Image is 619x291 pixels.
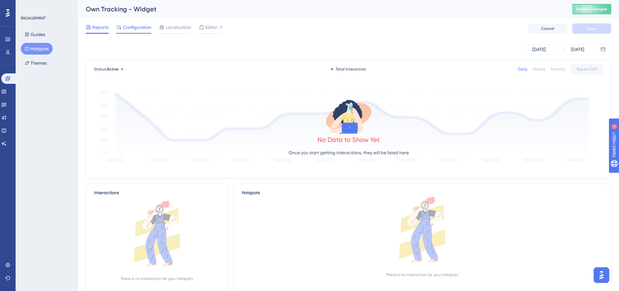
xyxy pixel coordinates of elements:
span: Cancel [541,26,554,31]
div: Monthly [551,67,565,72]
button: Publish Changes [572,4,611,14]
div: Interactions [94,189,119,197]
div: [DATE] [571,45,584,53]
div: Weekly [533,67,546,72]
p: Once you start getting interactions, they will be listed here [289,149,409,157]
div: No Data to Show Yet [317,135,380,144]
span: Editor [205,23,217,31]
button: Hotspots [21,43,53,55]
div: Hotspots [242,189,603,197]
div: [DATE] [532,45,546,53]
button: Guides [21,29,49,40]
span: Save [587,26,596,31]
span: Localization [166,23,191,31]
div: Own Tracking - Widget [86,5,556,14]
button: Save [572,23,611,34]
span: Publish Changes [576,6,607,12]
button: Cancel [528,23,567,34]
span: Configuration [123,23,151,31]
span: Export CSV [577,67,597,72]
span: Status: [94,67,119,72]
button: Export CSV [571,64,603,74]
div: ENGAGEMENT [21,16,45,21]
div: There is no interaction for your hotspots. [121,276,194,281]
div: Daily [518,67,527,72]
span: Active [107,67,119,71]
button: Themes [21,57,51,69]
span: Need Help? [15,2,41,9]
div: Total Interaction [331,67,366,72]
span: Reports [92,23,109,31]
iframe: UserGuiding AI Assistant Launcher [592,265,611,285]
div: 4 [45,3,47,8]
div: There is no interaction for your hotspots. [386,272,459,277]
